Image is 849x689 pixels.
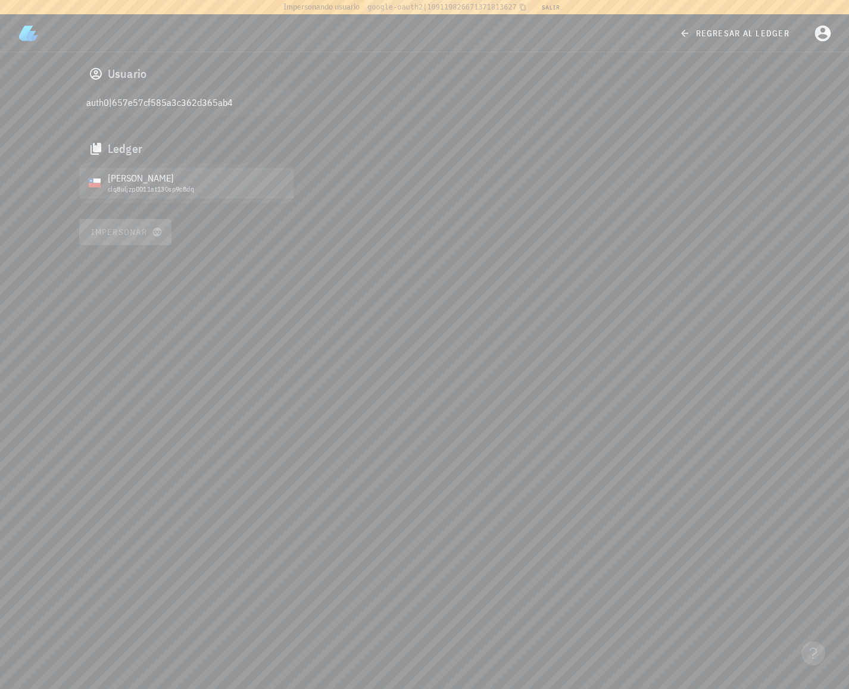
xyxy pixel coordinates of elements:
span: Usuario [108,64,147,83]
div: clq8uljzp0011at130sp9c8dq [108,185,284,193]
span: Ledger [108,139,143,158]
div: [PERSON_NAME] [108,173,284,184]
div: CLP-icon [89,177,101,189]
button: Salir [536,1,565,13]
a: regresar al ledger [672,23,799,44]
span: Impersonando usuario [283,1,360,13]
img: LedgiFi [19,24,38,43]
span: regresar al ledger [682,28,789,39]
